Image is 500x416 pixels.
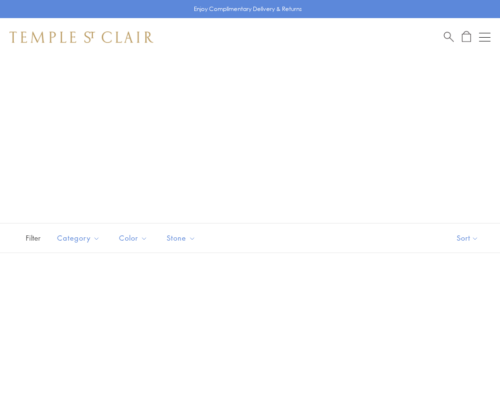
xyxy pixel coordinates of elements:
button: Stone [160,227,203,249]
button: Open navigation [479,31,490,43]
a: Search [444,31,454,43]
a: Open Shopping Bag [462,31,471,43]
span: Color [114,232,155,244]
button: Color [112,227,155,249]
span: Category [52,232,107,244]
img: Temple St. Clair [10,31,153,43]
button: Show sort by [435,223,500,253]
p: Enjoy Complimentary Delivery & Returns [194,4,302,14]
button: Category [50,227,107,249]
span: Stone [162,232,203,244]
